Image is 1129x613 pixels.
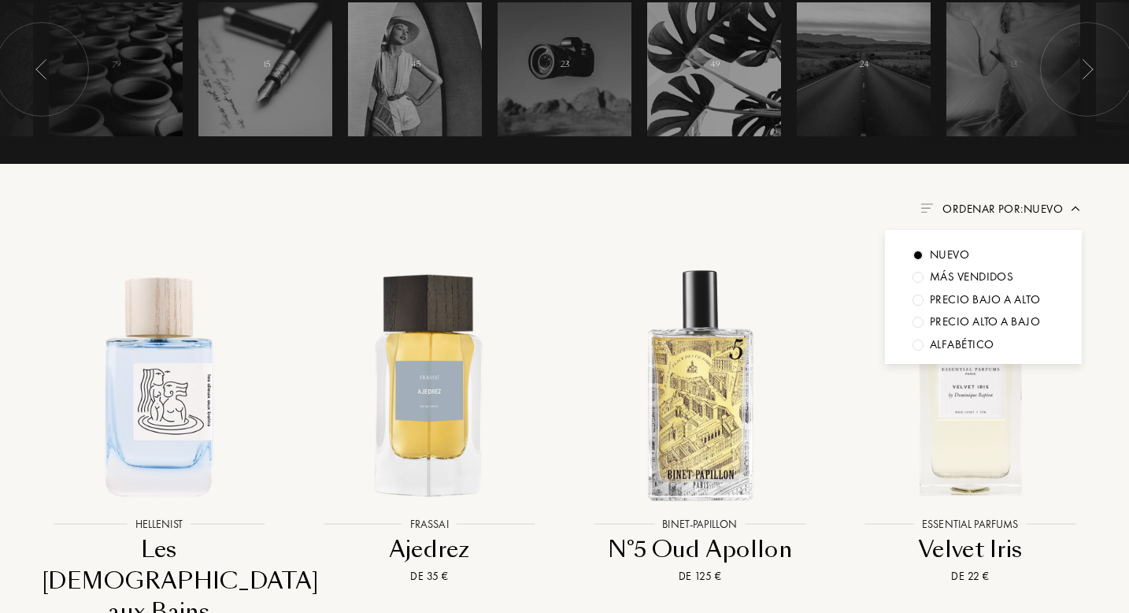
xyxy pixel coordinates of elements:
[308,263,551,507] img: Ajedrez Frassai
[711,59,720,70] span: 49
[578,263,821,507] img: N°5 Oud Apollon Binet-Papillon
[860,59,869,70] span: 24
[930,336,994,354] div: Alfabético
[1081,59,1094,80] img: arr_left.svg
[412,59,420,70] span: 45
[561,59,570,70] span: 23
[576,246,824,604] a: N°5 Oud Apollon Binet-PapillonBinet-PapillonN°5 Oud ApollonDe 125 €
[35,59,48,80] img: arr_left.svg
[930,246,969,264] div: Nuevo
[849,263,1092,507] img: Velvet Iris Essential Parfums
[1069,202,1082,215] img: arrow.png
[313,568,547,585] div: De 35 €
[930,268,1013,286] div: Más vendidos
[853,568,1088,585] div: De 22 €
[306,246,553,604] a: Ajedrez FrassaiFrassaiAjedrezDe 35 €
[37,263,280,507] img: Les Dieux aux Bains Hellenist
[920,203,933,213] img: filter_by.png
[847,246,1094,604] a: Velvet Iris Essential ParfumsEssential ParfumsVelvet IrisDe 22 €
[942,201,1063,217] span: Ordenar por: Nuevo
[263,59,270,70] span: 15
[583,568,817,585] div: De 125 €
[930,291,1040,309] div: Precio bajo a alto
[930,313,1040,331] div: Precio alto a bajo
